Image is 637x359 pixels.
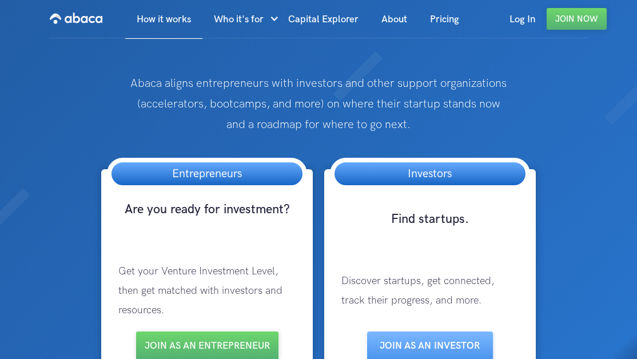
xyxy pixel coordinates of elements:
h3: Are you ready for investment? [107,201,307,239]
h3: Find startups. [330,211,530,249]
p: Abaca aligns entrepreneurs with investors and other support organizations (accelerators, bootcamp... [128,73,509,135]
h3: Investors [396,162,463,185]
img: Abaca logo [50,9,102,27]
h3: Entrepreneurs [161,162,253,185]
p: Discover startups, get connected, track their progress, and more. [330,260,530,322]
a: Join Now [547,8,607,30]
p: Get your Venture Investment Level, then get matched with investors and resources. [107,250,307,332]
